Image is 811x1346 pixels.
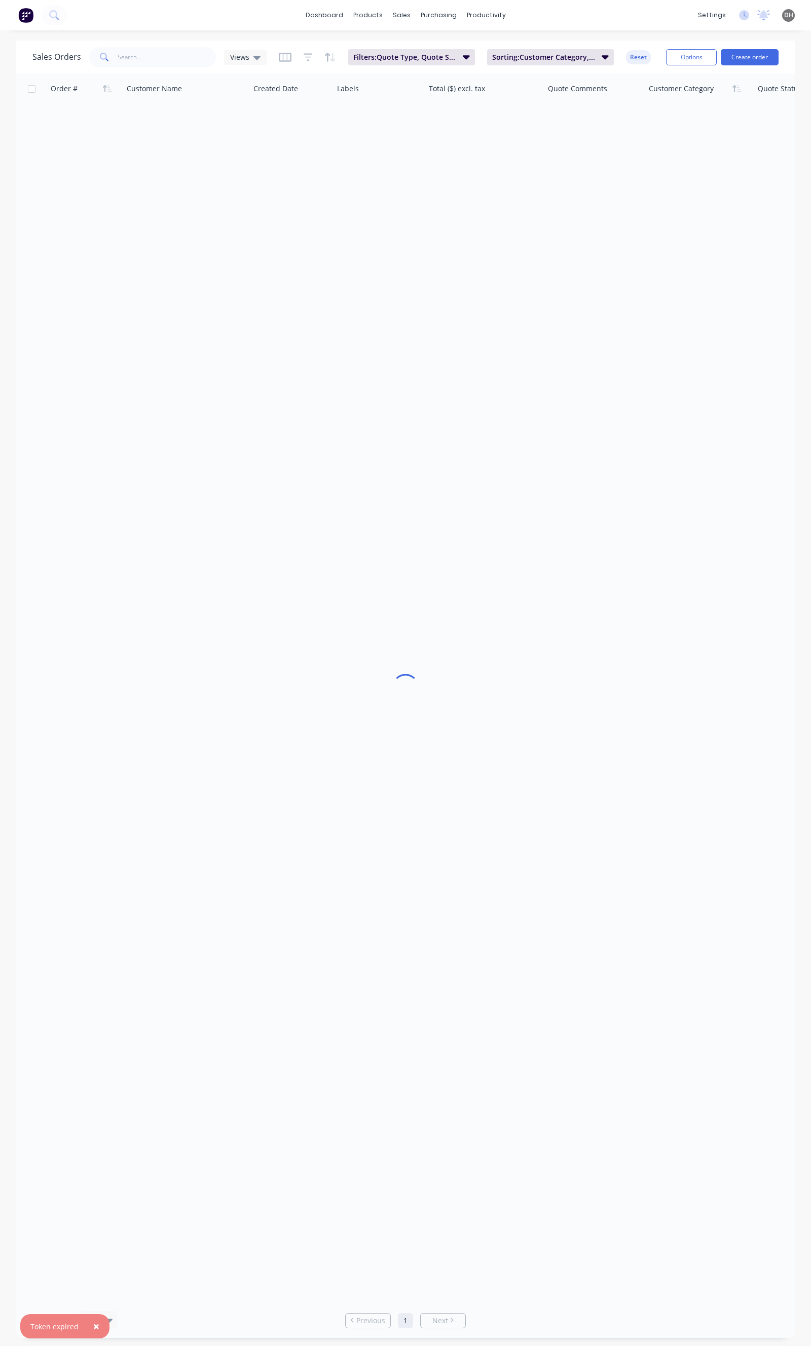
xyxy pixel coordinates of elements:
div: purchasing [416,8,462,23]
span: Views [230,52,249,62]
div: Customer Category [649,84,714,94]
a: Next page [421,1316,465,1326]
span: Sorting: Customer Category, Order # [492,52,596,62]
button: Reset [626,50,651,64]
button: Options [666,49,717,65]
div: products [348,8,388,23]
div: Total ($) excl. tax [429,84,485,94]
div: sales [388,8,416,23]
img: Factory [18,8,33,23]
div: Quote Comments [548,84,607,94]
a: Previous page [346,1316,390,1326]
span: Filters: Quote Type, Quote Status [353,52,457,62]
h1: Sales Orders [32,52,81,62]
a: Page 1 is your current page [398,1313,413,1328]
button: Create order [721,49,779,65]
button: Sorting:Customer Category, Order # [487,49,614,65]
input: Search... [118,47,216,67]
ul: Pagination [341,1313,470,1328]
div: Quote Status [758,84,802,94]
button: Filters:Quote Type, Quote Status [348,49,475,65]
div: Labels [337,84,359,94]
span: Previous [356,1316,385,1326]
span: × [93,1319,99,1333]
span: DH [784,11,793,20]
div: Token expired [30,1321,79,1332]
span: Next [432,1316,448,1326]
a: dashboard [301,8,348,23]
div: Created Date [253,84,298,94]
div: Customer Name [127,84,182,94]
div: Order # [51,84,78,94]
div: settings [693,8,731,23]
button: Close [83,1314,109,1338]
div: productivity [462,8,511,23]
